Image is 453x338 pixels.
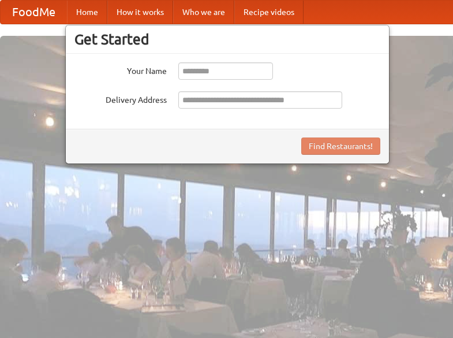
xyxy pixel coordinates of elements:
[67,1,107,24] a: Home
[74,31,380,48] h3: Get Started
[234,1,304,24] a: Recipe videos
[1,1,67,24] a: FoodMe
[173,1,234,24] a: Who we are
[74,62,167,77] label: Your Name
[107,1,173,24] a: How it works
[301,138,380,155] button: Find Restaurants!
[74,91,167,106] label: Delivery Address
